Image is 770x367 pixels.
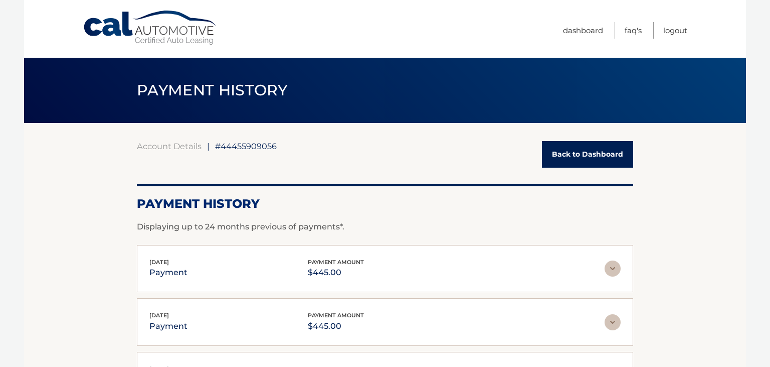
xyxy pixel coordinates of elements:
[83,10,218,46] a: Cal Automotive
[625,22,642,39] a: FAQ's
[605,261,621,277] img: accordion-rest.svg
[663,22,687,39] a: Logout
[137,221,633,233] p: Displaying up to 24 months previous of payments*.
[207,141,210,151] span: |
[149,312,169,319] span: [DATE]
[215,141,277,151] span: #44455909056
[149,259,169,266] span: [DATE]
[308,259,364,266] span: payment amount
[542,141,633,168] a: Back to Dashboard
[308,319,364,333] p: $445.00
[149,319,187,333] p: payment
[137,81,288,99] span: PAYMENT HISTORY
[137,196,633,211] h2: Payment History
[308,266,364,280] p: $445.00
[137,141,202,151] a: Account Details
[149,266,187,280] p: payment
[308,312,364,319] span: payment amount
[605,314,621,330] img: accordion-rest.svg
[563,22,603,39] a: Dashboard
